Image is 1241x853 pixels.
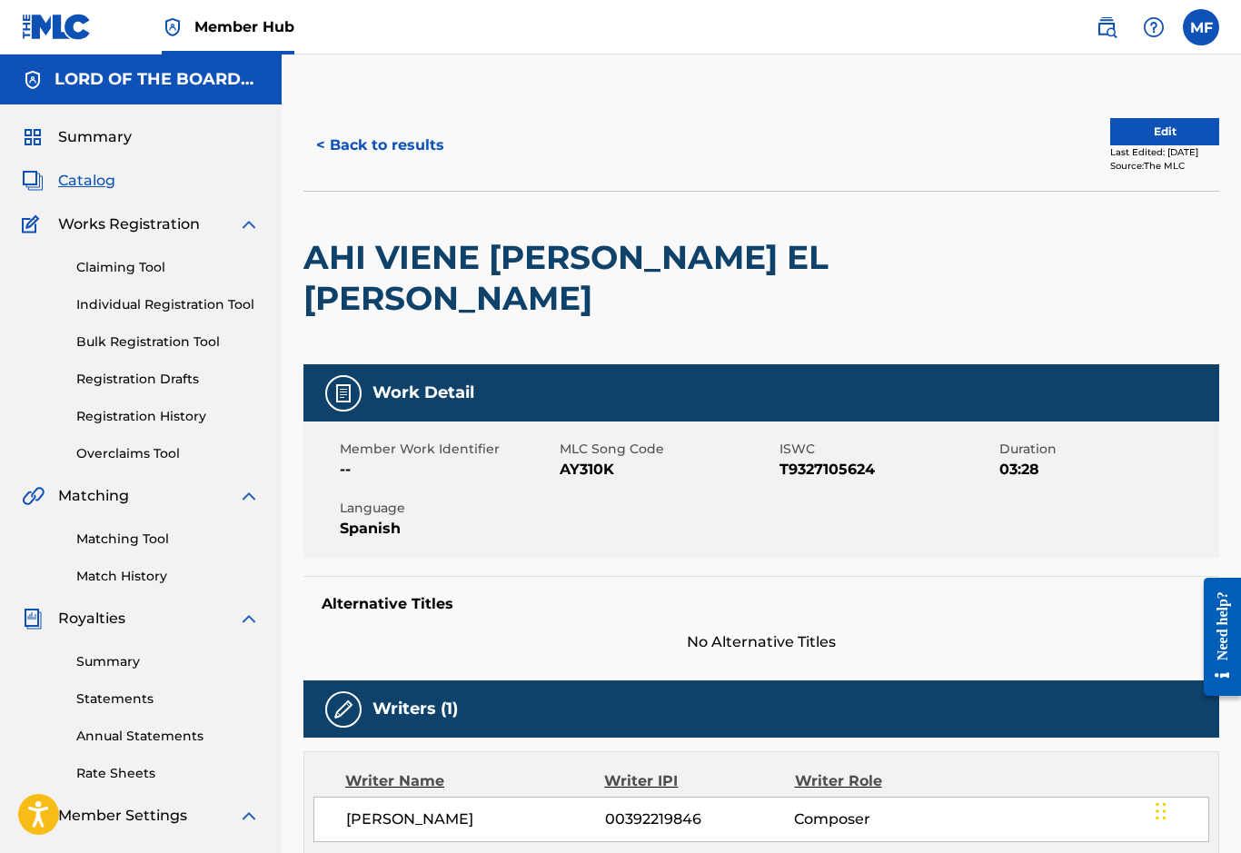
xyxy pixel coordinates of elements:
div: Writer Name [345,770,604,792]
img: Top Rightsholder [162,16,184,38]
div: User Menu [1183,9,1219,45]
span: Matching [58,485,129,507]
div: Writer IPI [604,770,794,792]
img: Writers [333,699,354,720]
span: Language [340,499,555,518]
img: expand [238,485,260,507]
img: MLC Logo [22,14,92,40]
a: Individual Registration Tool [76,295,260,314]
div: Source: The MLC [1110,159,1219,173]
h5: LORD OF THE BOARDS MUSIC PUBLISHING [55,69,260,90]
span: Spanish [340,518,555,540]
a: Registration Drafts [76,370,260,389]
a: Rate Sheets [76,764,260,783]
h5: Writers (1) [372,699,458,719]
img: search [1096,16,1117,38]
span: 00392219846 [605,808,795,830]
a: Matching Tool [76,530,260,549]
span: Duration [999,440,1215,459]
img: Matching [22,485,45,507]
h5: Alternative Titles [322,595,1201,613]
span: Member Hub [194,16,294,37]
a: Public Search [1088,9,1125,45]
div: Last Edited: [DATE] [1110,145,1219,159]
a: Match History [76,567,260,586]
span: No Alternative Titles [303,631,1219,653]
span: T9327105624 [779,459,995,481]
a: Statements [76,689,260,709]
iframe: Chat Widget [1150,766,1241,853]
div: Writer Role [795,770,968,792]
img: expand [238,213,260,235]
a: SummarySummary [22,126,132,148]
span: AY310K [560,459,775,481]
span: 03:28 [999,459,1215,481]
img: Works Registration [22,213,45,235]
span: Member Work Identifier [340,440,555,459]
a: Registration History [76,407,260,426]
span: Royalties [58,608,125,630]
a: Overclaims Tool [76,444,260,463]
button: < Back to results [303,123,457,168]
span: ISWC [779,440,995,459]
span: Summary [58,126,132,148]
a: CatalogCatalog [22,170,115,192]
div: Drag [1156,784,1167,838]
img: Royalties [22,608,44,630]
img: expand [238,608,260,630]
span: MLC Song Code [560,440,775,459]
img: expand [238,805,260,827]
h5: Work Detail [372,382,474,403]
span: Catalog [58,170,115,192]
img: help [1143,16,1165,38]
span: Member Settings [58,805,187,827]
span: [PERSON_NAME] [346,808,605,830]
a: Summary [76,652,260,671]
h2: AHI VIENE [PERSON_NAME] EL [PERSON_NAME] [303,237,853,319]
button: Edit [1110,118,1219,145]
div: Help [1136,9,1172,45]
span: -- [340,459,555,481]
a: Claiming Tool [76,258,260,277]
iframe: Resource Center [1190,562,1241,712]
img: Work Detail [333,382,354,404]
img: Accounts [22,69,44,91]
img: Catalog [22,170,44,192]
a: Annual Statements [76,727,260,746]
span: Composer [794,808,967,830]
img: Summary [22,126,44,148]
span: Works Registration [58,213,200,235]
a: Bulk Registration Tool [76,332,260,352]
